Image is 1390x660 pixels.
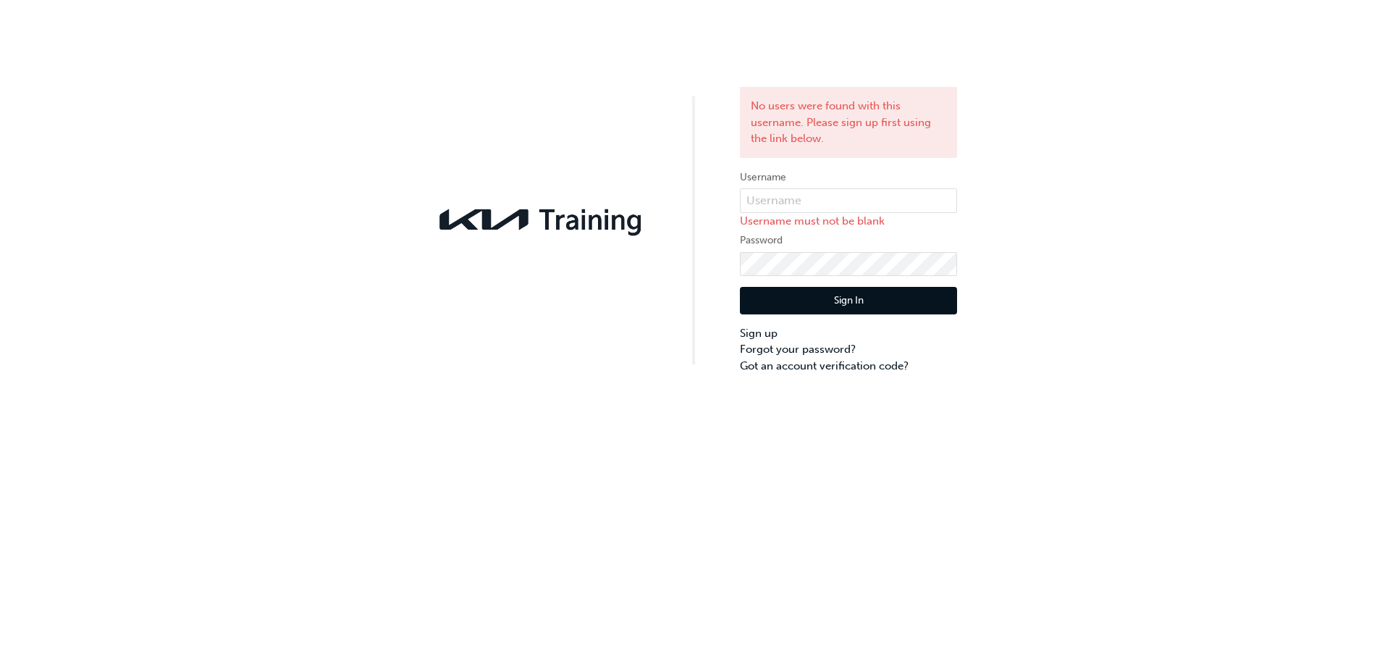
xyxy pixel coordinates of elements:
a: Forgot your password? [740,341,957,358]
input: Username [740,188,957,213]
a: Got an account verification code? [740,358,957,375]
a: Sign up [740,325,957,342]
label: Password [740,232,957,249]
p: Username must not be blank [740,213,957,230]
label: Username [740,169,957,186]
div: No users were found with this username. Please sign up first using the link below. [740,87,957,158]
button: Sign In [740,287,957,314]
img: kia-training [433,200,650,239]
